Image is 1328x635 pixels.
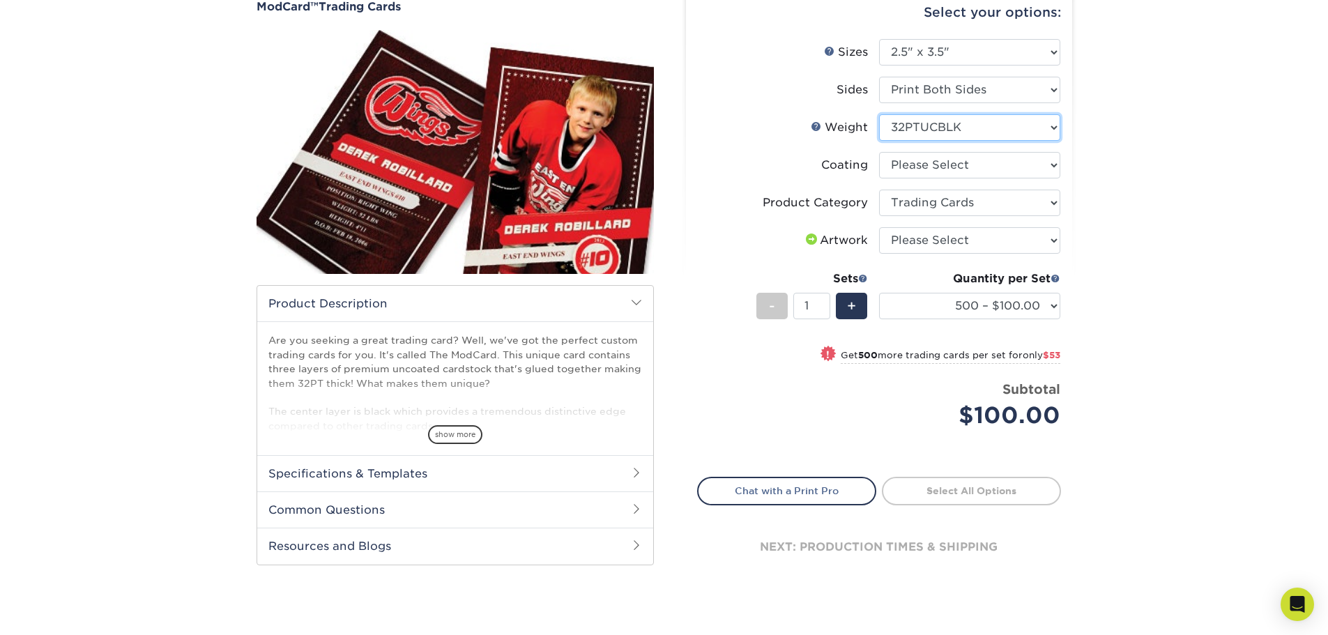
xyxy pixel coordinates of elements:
[428,425,482,444] span: show more
[882,477,1061,505] a: Select All Options
[756,270,868,287] div: Sets
[841,350,1060,364] small: Get more trading cards per set for
[837,82,868,98] div: Sides
[697,477,876,505] a: Chat with a Print Pro
[803,232,868,249] div: Artwork
[1043,350,1060,360] span: $53
[1002,381,1060,397] strong: Subtotal
[763,194,868,211] div: Product Category
[268,333,642,433] p: Are you seeking a great trading card? Well, we've got the perfect custom trading cards for you. I...
[769,296,775,316] span: -
[257,491,653,528] h2: Common Questions
[824,44,868,61] div: Sizes
[811,119,868,136] div: Weight
[257,15,654,289] img: ModCard™ 01
[826,347,830,362] span: !
[1023,350,1060,360] span: only
[858,350,878,360] strong: 500
[890,399,1060,432] div: $100.00
[821,157,868,174] div: Coating
[847,296,856,316] span: +
[697,505,1061,589] div: next: production times & shipping
[1281,588,1314,621] div: Open Intercom Messenger
[257,286,653,321] h2: Product Description
[879,270,1060,287] div: Quantity per Set
[257,455,653,491] h2: Specifications & Templates
[257,528,653,564] h2: Resources and Blogs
